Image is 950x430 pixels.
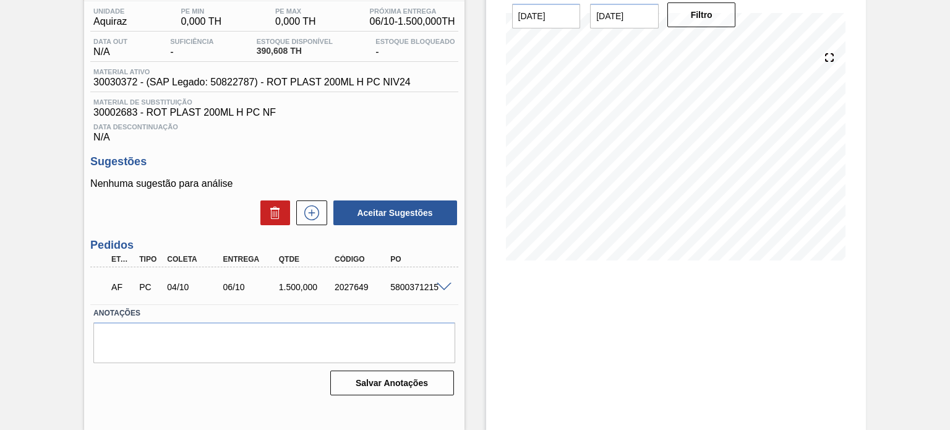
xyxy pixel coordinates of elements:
div: Código [332,255,393,264]
div: Coleta [164,255,225,264]
div: Aceitar Sugestões [327,199,458,226]
button: Salvar Anotações [330,371,454,395]
div: Etapa [108,255,136,264]
div: - [167,38,216,58]
span: Suficiência [170,38,213,45]
input: dd/mm/yyyy [590,4,659,28]
div: 06/10/2025 [220,282,281,292]
span: 390,608 TH [257,46,333,56]
div: Qtde [276,255,337,264]
h3: Sugestões [90,155,458,168]
p: Nenhuma sugestão para análise [90,178,458,189]
div: 1.500,000 [276,282,337,292]
span: Estoque Disponível [257,38,333,45]
span: PE MIN [181,7,221,15]
div: - [372,38,458,58]
div: 5800371215 [387,282,448,292]
span: Material de Substituição [93,98,455,106]
div: N/A [90,118,458,143]
span: Data out [93,38,127,45]
div: PO [387,255,448,264]
label: Anotações [93,304,455,322]
div: Excluir Sugestões [254,200,290,225]
span: 0,000 TH [275,16,316,27]
div: Entrega [220,255,281,264]
h3: Pedidos [90,239,458,252]
button: Aceitar Sugestões [333,200,457,225]
span: Próxima Entrega [370,7,455,15]
div: 04/10/2025 [164,282,225,292]
span: Material ativo [93,68,411,75]
span: 0,000 TH [181,16,221,27]
div: Aguardando Faturamento [108,273,136,301]
span: Aquiraz [93,16,127,27]
p: AF [111,282,133,292]
span: PE MAX [275,7,316,15]
span: Estoque Bloqueado [375,38,455,45]
span: 06/10 - 1.500,000 TH [370,16,455,27]
div: 2027649 [332,282,393,292]
div: Nova sugestão [290,200,327,225]
div: Tipo [136,255,164,264]
span: Data Descontinuação [93,123,455,131]
div: Pedido de Compra [136,282,164,292]
span: 30002683 - ROT PLAST 200ML H PC NF [93,107,455,118]
span: Unidade [93,7,127,15]
div: N/A [90,38,131,58]
button: Filtro [667,2,736,27]
span: 30030372 - (SAP Legado: 50822787) - ROT PLAST 200ML H PC NIV24 [93,77,411,88]
input: dd/mm/yyyy [512,4,581,28]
